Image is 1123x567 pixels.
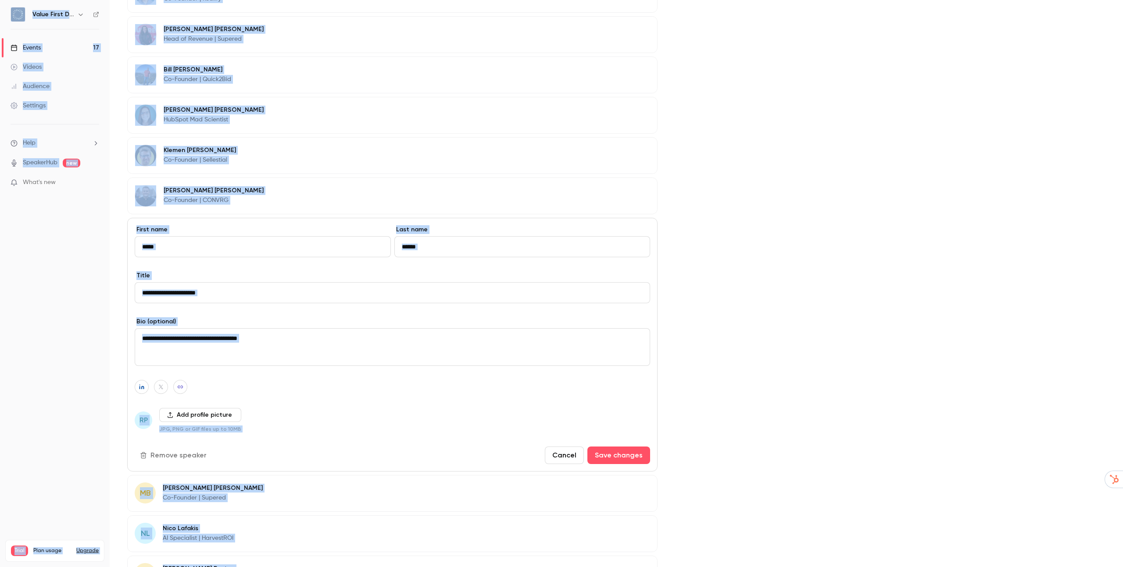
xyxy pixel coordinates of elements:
[163,484,263,493] p: [PERSON_NAME] [PERSON_NAME]
[135,185,156,206] img: Tony Dowling
[127,515,658,552] div: NLNico LafakisAI Specialist | HarvestROI
[127,137,658,174] div: Klemen HrovatKlemen [PERSON_NAME]Co-Founder | Sellestial
[135,24,156,45] img: Christopher Barnett
[545,447,584,464] button: Cancel
[135,271,650,280] label: Title
[11,43,41,52] div: Events
[164,186,264,195] p: [PERSON_NAME] [PERSON_NAME]
[164,35,264,43] p: Head of Revenue | Supered
[135,447,214,464] button: Remove speaker
[163,534,233,542] p: AI Specialist | HarvestROI
[164,115,264,124] p: HubSpot Mad Scientist
[135,64,156,85] img: Bill Barlas
[141,528,150,539] span: NL
[23,138,36,148] span: Help
[135,225,391,234] label: First name
[135,105,156,126] img: Erin Wiggers
[11,63,42,71] div: Videos
[76,547,99,554] button: Upgrade
[164,196,264,205] p: Co-Founder | CONVRG
[159,425,241,432] p: JPG, PNG or GIF files up to 10MB
[140,487,151,499] span: MB
[89,179,99,187] iframe: Noticeable Trigger
[127,16,658,53] div: Christopher Barnett[PERSON_NAME] [PERSON_NAME]Head of Revenue | Supered
[11,138,99,148] li: help-dropdown-opener
[164,25,264,34] p: [PERSON_NAME] [PERSON_NAME]
[63,159,80,167] span: new
[127,57,658,93] div: Bill BarlasBill [PERSON_NAME]Co-Founder | Quick2Bid
[164,146,236,155] p: Klemen [PERSON_NAME]
[32,10,74,19] h6: Value First Data Summit
[164,156,236,164] p: Co-Founder | Sellestial
[587,447,650,464] button: Save changes
[11,101,46,110] div: Settings
[139,415,148,425] span: RP
[394,225,651,234] label: Last name
[159,408,241,422] button: Add profile picture
[163,524,233,533] p: Nico Lafakis
[11,546,28,556] span: Trial
[127,475,658,512] div: MB[PERSON_NAME] [PERSON_NAME]Co-Founder | Supered
[164,106,264,114] p: [PERSON_NAME] [PERSON_NAME]
[23,158,57,167] a: SpeakerHub
[164,65,231,74] p: Bill [PERSON_NAME]
[33,547,71,554] span: Plan usage
[163,493,263,502] p: Co-Founder | Supered
[164,75,231,84] p: Co-Founder | Quick2Bid
[127,97,658,134] div: Erin Wiggers[PERSON_NAME] [PERSON_NAME]HubSpot Mad Scientist
[11,7,25,21] img: Value First Data Summit
[23,178,56,187] span: What's new
[127,177,658,214] div: Tony Dowling[PERSON_NAME] [PERSON_NAME]Co-Founder | CONVRG
[11,82,50,91] div: Audience
[135,145,156,166] img: Klemen Hrovat
[135,317,650,326] label: Bio (optional)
